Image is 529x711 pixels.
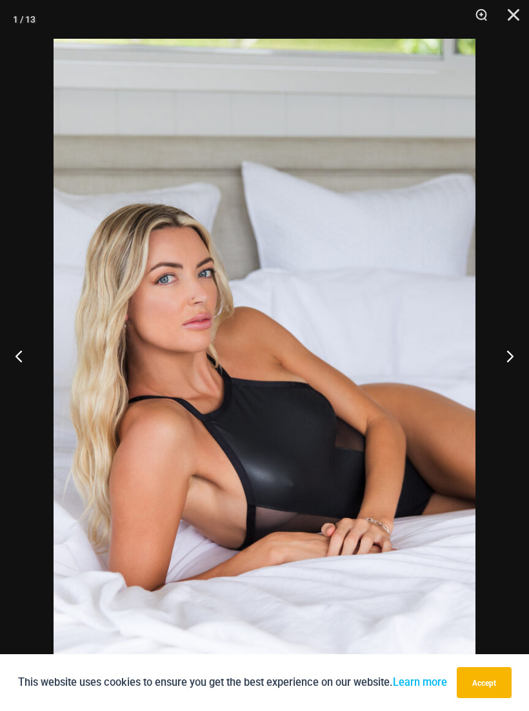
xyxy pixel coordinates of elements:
a: Learn more [393,676,447,688]
img: Running Wild Midnight 115 Bodysuit 06 [54,39,475,672]
p: This website uses cookies to ensure you get the best experience on our website. [18,674,447,691]
button: Next [481,324,529,388]
button: Accept [457,667,512,698]
div: 1 / 13 [13,10,35,29]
